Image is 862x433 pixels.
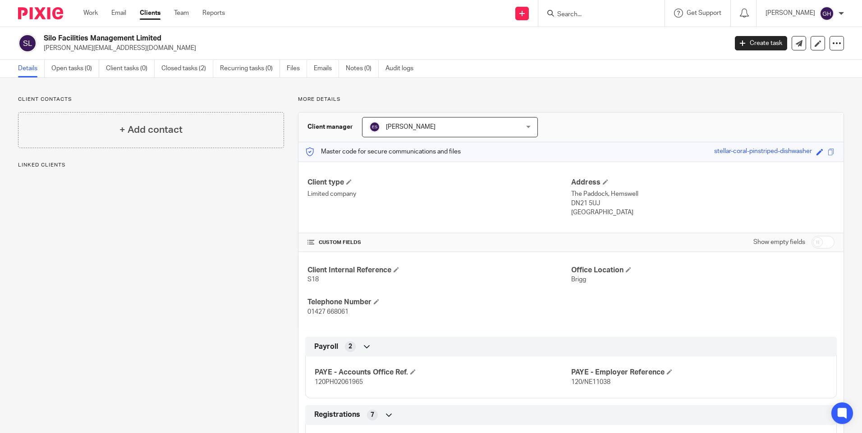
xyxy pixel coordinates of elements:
span: 120/NE11038 [571,379,610,385]
p: [GEOGRAPHIC_DATA] [571,208,834,217]
img: svg%3E [18,34,37,53]
a: Reports [202,9,225,18]
h3: Client manager [307,122,353,131]
a: Notes (0) [346,60,379,77]
span: S18 [307,276,319,283]
input: Search [556,11,637,19]
h4: Client Internal Reference [307,266,571,275]
label: Show empty fields [753,238,805,247]
p: Linked clients [18,162,284,169]
h4: Office Location [571,266,834,275]
span: 01427 668061 [307,309,348,315]
a: Open tasks (0) [51,60,99,77]
span: 7 [371,410,374,419]
a: Client tasks (0) [106,60,155,77]
span: 2 [348,342,352,351]
h4: + Add contact [119,123,183,137]
img: svg%3E [820,6,834,21]
p: The Paddock, Hemswell [571,189,834,198]
img: svg%3E [369,122,380,132]
a: Emails [314,60,339,77]
h4: CUSTOM FIELDS [307,239,571,246]
a: Clients [140,9,160,18]
span: Payroll [314,342,338,352]
a: Details [18,60,45,77]
h2: Silo Facilities Management Limited [44,34,586,43]
img: Pixie [18,7,63,19]
div: stellar-coral-pinstriped-dishwasher [714,147,812,157]
p: Master code for secure communications and files [305,147,461,156]
span: Brigg [571,276,586,283]
h4: PAYE - Accounts Office Ref. [315,368,571,377]
a: Recurring tasks (0) [220,60,280,77]
h4: PAYE - Employer Reference [571,368,827,377]
p: More details [298,96,844,103]
span: Get Support [687,10,721,16]
a: Audit logs [385,60,420,77]
a: Files [287,60,307,77]
p: Client contacts [18,96,284,103]
a: Create task [735,36,787,50]
h4: Address [571,178,834,187]
p: DN21 5UJ [571,199,834,208]
a: Email [111,9,126,18]
span: [PERSON_NAME] [386,124,436,130]
p: [PERSON_NAME][EMAIL_ADDRESS][DOMAIN_NAME] [44,44,721,53]
a: Team [174,9,189,18]
h4: Client type [307,178,571,187]
a: Closed tasks (2) [161,60,213,77]
span: 120PH02061965 [315,379,363,385]
a: Work [83,9,98,18]
h4: Telephone Number [307,298,571,307]
p: Limited company [307,189,571,198]
span: Registrations [314,410,360,419]
p: [PERSON_NAME] [766,9,815,18]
